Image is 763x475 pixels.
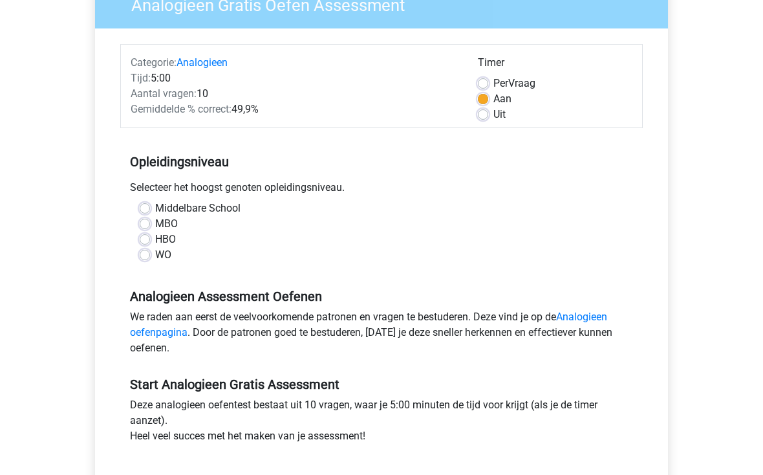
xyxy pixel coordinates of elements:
span: Tijd: [131,72,151,84]
div: 5:00 [121,71,468,86]
div: Timer [478,55,632,76]
span: Aantal vragen: [131,87,197,100]
div: We raden aan eerst de veelvoorkomende patronen en vragen te bestuderen. Deze vind je op de . Door... [120,309,643,361]
label: Middelbare School [155,201,241,216]
label: Aan [493,91,511,107]
div: 49,9% [121,102,468,117]
div: 10 [121,86,468,102]
label: Vraag [493,76,535,91]
div: Selecteer het hoogst genoten opleidingsniveau. [120,180,643,201]
label: HBO [155,232,176,247]
label: WO [155,247,171,263]
h5: Analogieen Assessment Oefenen [130,289,633,304]
h5: Start Analogieen Gratis Assessment [130,377,633,392]
h5: Opleidingsniveau [130,149,633,175]
span: Per [493,77,508,89]
span: Categorie: [131,56,177,69]
a: Analogieen [177,56,228,69]
div: Deze analogieen oefentest bestaat uit 10 vragen, waar je 5:00 minuten de tijd voor krijgt (als je... [120,397,643,449]
label: MBO [155,216,178,232]
label: Uit [493,107,506,122]
span: Gemiddelde % correct: [131,103,231,115]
